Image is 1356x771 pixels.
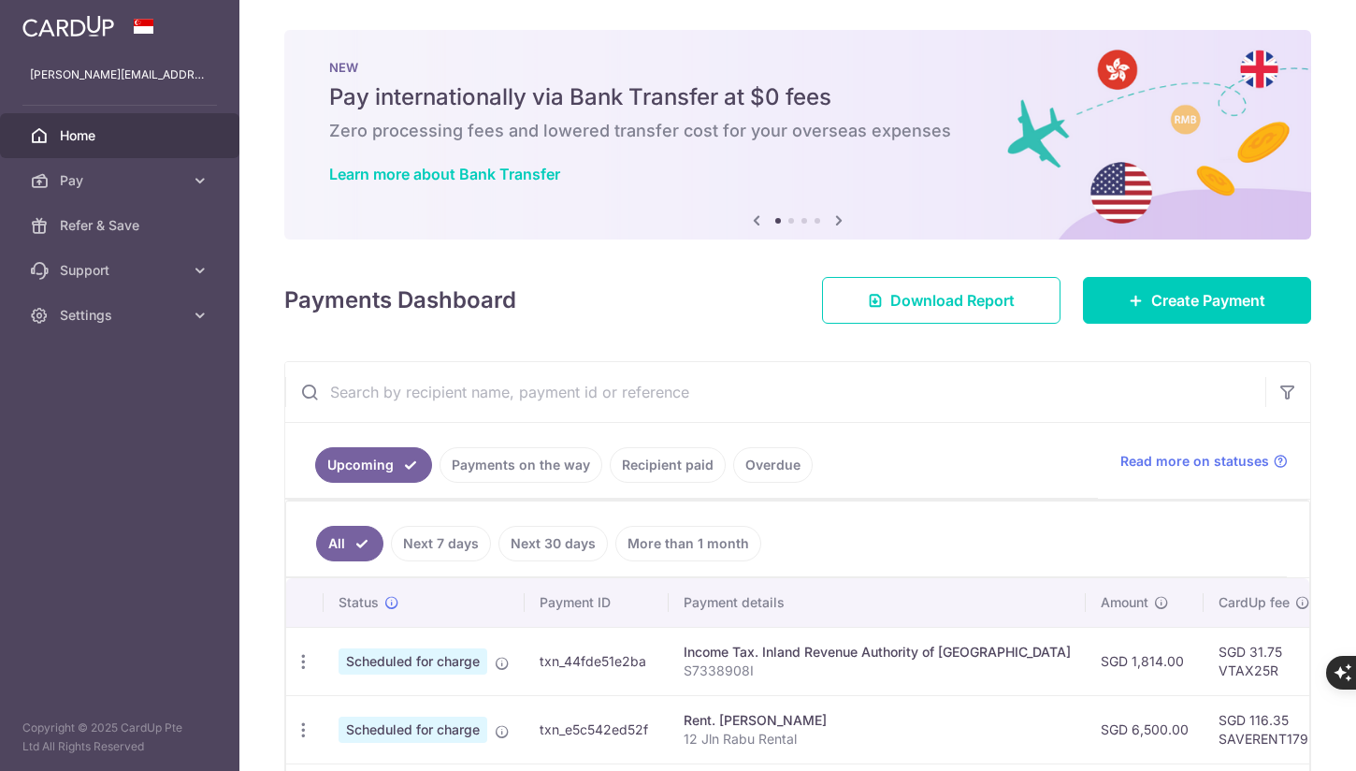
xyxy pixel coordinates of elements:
th: Payment ID [525,578,669,627]
td: SGD 31.75 VTAX25R [1204,627,1325,695]
span: Pay [60,171,183,190]
input: Search by recipient name, payment id or reference [285,362,1265,422]
span: Amount [1101,593,1148,612]
span: Support [60,261,183,280]
a: All [316,526,383,561]
span: Scheduled for charge [339,648,487,675]
img: Bank transfer banner [284,30,1311,240]
a: Next 7 days [391,526,491,561]
p: NEW [329,60,1266,75]
a: Upcoming [315,447,432,483]
a: Recipient paid [610,447,726,483]
span: Refer & Save [60,216,183,235]
div: Rent. [PERSON_NAME] [684,711,1071,730]
a: Next 30 days [498,526,608,561]
span: Settings [60,306,183,325]
td: SGD 6,500.00 [1086,695,1204,764]
a: Payments on the way [440,447,602,483]
span: Read more on statuses [1120,452,1269,471]
span: Home [60,126,183,145]
p: S7338908I [684,662,1071,680]
p: [PERSON_NAME][EMAIL_ADDRESS][DOMAIN_NAME] [30,65,209,84]
a: Read more on statuses [1120,452,1288,471]
td: SGD 1,814.00 [1086,627,1204,695]
th: Payment details [669,578,1086,627]
a: Learn more about Bank Transfer [329,165,560,183]
h5: Pay internationally via Bank Transfer at $0 fees [329,82,1266,112]
span: CardUp fee [1219,593,1290,612]
span: Download Report [890,289,1015,312]
a: Overdue [733,447,813,483]
span: Create Payment [1151,289,1265,312]
td: txn_e5c542ed52f [525,695,669,764]
h4: Payments Dashboard [284,284,516,317]
span: Status [339,593,379,612]
p: 12 Jln Rabu Rental [684,730,1071,749]
td: SGD 116.35 SAVERENT179 [1204,695,1325,764]
a: Create Payment [1083,277,1311,324]
img: CardUp [22,15,114,37]
td: txn_44fde51e2ba [525,627,669,695]
span: Scheduled for charge [339,717,487,743]
a: Download Report [822,277,1060,324]
h6: Zero processing fees and lowered transfer cost for your overseas expenses [329,120,1266,142]
div: Income Tax. Inland Revenue Authority of [GEOGRAPHIC_DATA] [684,643,1071,662]
a: More than 1 month [615,526,761,561]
